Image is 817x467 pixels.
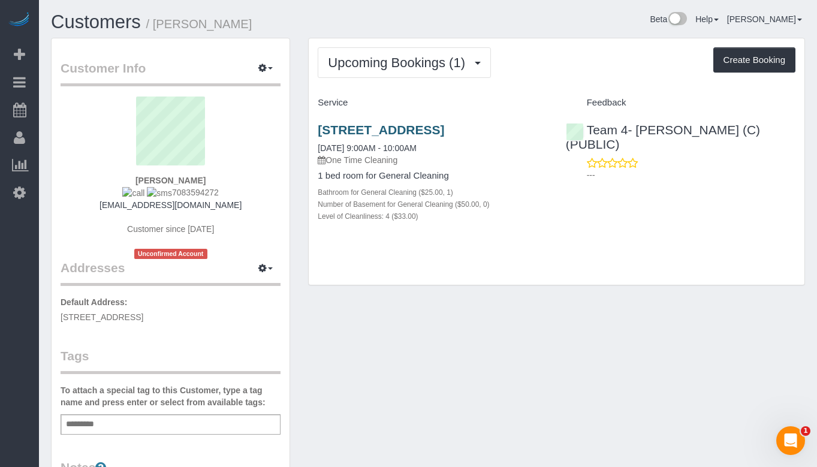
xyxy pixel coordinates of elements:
small: Number of Basement for General Cleaning ($50.00, 0) [318,200,489,209]
h4: 1 bed room for General Cleaning [318,171,547,181]
small: Bathroom for General Cleaning ($25.00, 1) [318,188,453,197]
h4: Feedback [566,98,795,108]
label: To attach a special tag to this Customer, type a tag name and press enter or select from availabl... [61,384,281,408]
button: Create Booking [713,47,795,73]
small: / [PERSON_NAME] [146,17,252,31]
img: Automaid Logo [7,12,31,29]
img: call [122,187,144,199]
p: --- [587,169,795,181]
button: Upcoming Bookings (1) [318,47,491,78]
a: [PERSON_NAME] [727,14,802,24]
h4: Service [318,98,547,108]
span: Unconfirmed Account [134,249,207,259]
span: Customer since [DATE] [127,224,214,234]
a: Help [695,14,719,24]
iframe: Intercom live chat [776,426,805,455]
a: [DATE] 9:00AM - 10:00AM [318,143,417,153]
a: Customers [51,11,141,32]
legend: Tags [61,347,281,374]
span: 7083594272 [122,188,218,197]
img: New interface [667,12,687,28]
span: [STREET_ADDRESS] [61,312,143,322]
small: Level of Cleanliness: 4 ($33.00) [318,212,418,221]
a: [STREET_ADDRESS] [318,123,444,137]
a: Team 4- [PERSON_NAME] (C)(PUBLIC) [566,123,760,151]
img: sms [147,187,172,199]
a: [EMAIL_ADDRESS][DOMAIN_NAME] [100,200,242,210]
label: Default Address: [61,296,128,308]
span: 1 [801,426,810,436]
a: Beta [650,14,687,24]
p: One Time Cleaning [318,154,547,166]
strong: [PERSON_NAME] [135,176,206,185]
span: Upcoming Bookings (1) [328,55,471,70]
legend: Customer Info [61,59,281,86]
